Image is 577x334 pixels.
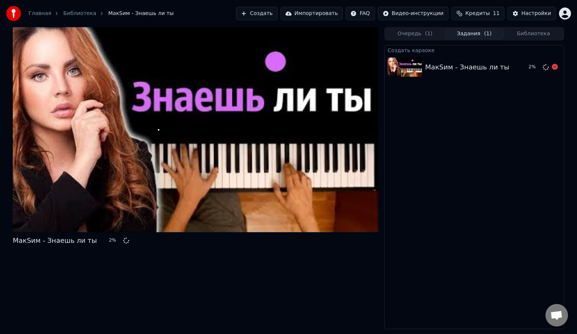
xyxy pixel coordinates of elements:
button: Очередь [385,29,445,39]
span: МакSим - Знаешь ли ты [108,10,174,17]
a: Главная [29,10,51,17]
div: Создать караоке [385,45,564,54]
button: Видео-инструкции [378,7,449,20]
span: ( 1 ) [484,30,492,38]
button: Задания [445,29,504,39]
nav: breadcrumb [29,10,174,17]
div: МакSим - Знаешь ли ты [13,235,97,246]
span: ( 1 ) [425,30,432,38]
div: Настройки [521,10,551,17]
span: 11 [493,10,500,17]
button: Импортировать [281,7,343,20]
button: Библиотека [504,29,563,39]
span: Кредиты [465,10,490,17]
div: 2 % [529,64,540,70]
button: Создать [236,7,277,20]
button: FAQ [346,7,375,20]
a: Библиотека [63,10,96,17]
img: youka [6,6,21,21]
div: МакSим - Знаешь ли ты [425,62,509,72]
div: Открытый чат [545,304,568,326]
div: 2 % [109,238,120,244]
button: Настройки [508,7,556,20]
button: Кредиты11 [452,7,504,20]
